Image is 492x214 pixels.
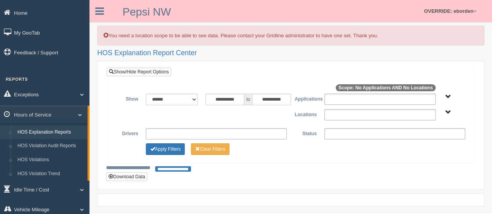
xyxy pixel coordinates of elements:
div: You need a location scope to be able to see data. Please contact your Gridline administrator to h... [97,26,484,45]
a: HOS Violation Trend [14,167,88,181]
a: HOS Explanation Reports [14,125,88,139]
label: Show [112,94,142,103]
a: Show/Hide Report Options [107,68,171,76]
button: Change Filter Options [146,143,185,155]
button: Change Filter Options [191,143,229,155]
label: Status [291,128,320,137]
button: Download Data [106,172,147,181]
a: HOS Violation Audit Reports [14,139,88,153]
h2: HOS Explanation Report Center [97,49,484,57]
label: Applications [291,94,320,103]
label: Locations [291,109,320,118]
label: Drivers [112,128,142,137]
span: Scope: No Applications AND No Locations [336,84,435,91]
a: HOS Violations [14,153,88,167]
a: Pepsi NW [123,6,171,18]
span: to [244,94,252,105]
